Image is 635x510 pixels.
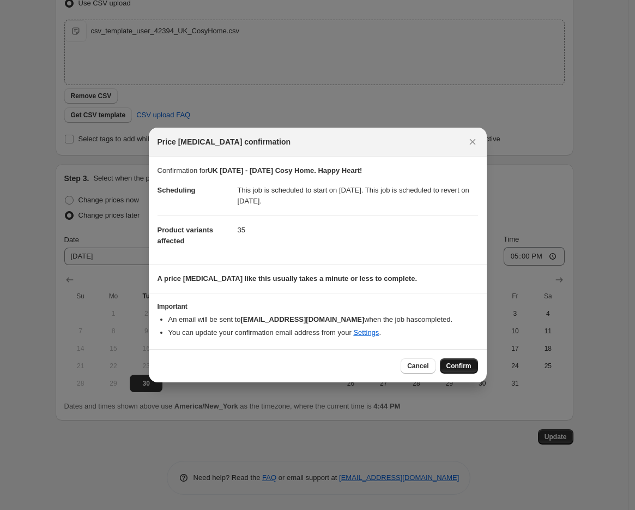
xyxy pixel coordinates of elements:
[407,362,428,370] span: Cancel
[238,176,478,215] dd: This job is scheduled to start on [DATE]. This job is scheduled to revert on [DATE].
[401,358,435,374] button: Cancel
[158,186,196,194] span: Scheduling
[353,328,379,337] a: Settings
[446,362,471,370] span: Confirm
[158,165,478,176] p: Confirmation for
[465,134,480,149] button: Close
[158,226,214,245] span: Product variants affected
[168,327,478,338] li: You can update your confirmation email address from your .
[240,315,364,323] b: [EMAIL_ADDRESS][DOMAIN_NAME]
[158,274,418,283] b: A price [MEDICAL_DATA] like this usually takes a minute or less to complete.
[168,314,478,325] li: An email will be sent to when the job has completed .
[158,302,478,311] h3: Important
[208,166,362,175] b: UK [DATE] - [DATE] Cosy Home. Happy Heart!
[440,358,478,374] button: Confirm
[238,215,478,244] dd: 35
[158,136,291,147] span: Price [MEDICAL_DATA] confirmation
